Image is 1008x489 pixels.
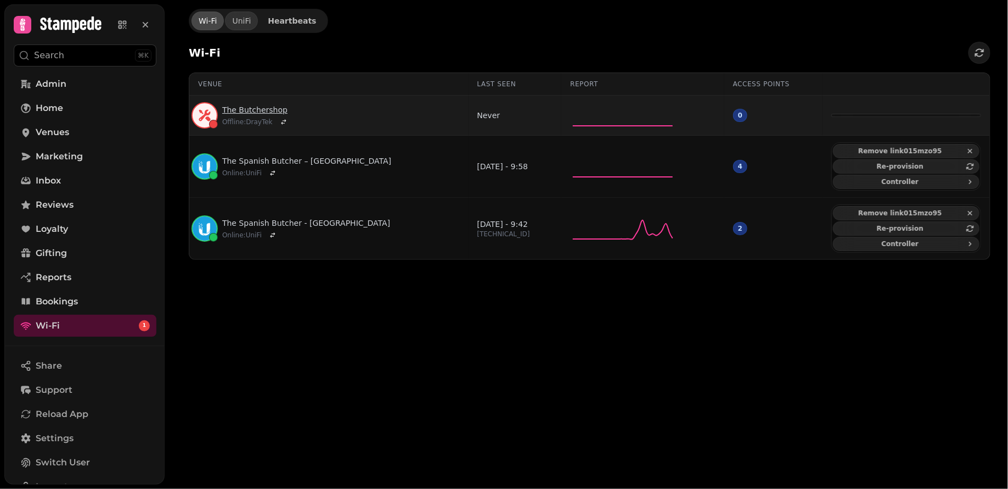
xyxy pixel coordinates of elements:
[477,230,530,238] p: [TECHNICAL_ID]
[259,14,325,28] button: Heartbeats
[833,159,979,174] button: Re-provision
[14,146,156,168] a: Marketing
[14,403,156,425] button: Reload App
[14,315,156,337] a: Wi-Fi1
[833,206,979,220] button: Remove link015mzo95
[36,456,90,469] span: Switch User
[14,218,156,240] a: Loyalty
[36,359,62,373] span: Share
[733,222,747,235] div: 2
[833,144,979,158] button: Remove link015mzo95
[189,45,221,60] h2: Wi-Fi
[14,97,156,119] a: Home
[14,291,156,313] a: Bookings
[838,241,962,247] span: Controller
[733,80,814,88] div: Access points
[199,15,217,26] div: Wi-Fi
[222,169,262,177] span: Online : UniFi
[222,118,273,126] span: Offline : DrayTek
[225,12,258,30] a: UniFi
[36,150,83,163] span: Marketing
[477,110,500,121] p: Never
[36,432,74,445] span: Settings
[222,104,290,115] a: The Butchershop
[34,49,64,62] p: Search
[36,408,88,421] span: Reload App
[14,45,156,66] button: Search⌘K
[36,126,69,139] span: Venues
[733,160,747,173] div: 4
[36,102,63,115] span: Home
[477,161,528,172] p: [DATE] - 9:58
[14,266,156,288] a: Reports
[14,194,156,216] a: Reviews
[14,121,156,143] a: Venues
[222,218,390,229] a: The Spanish Butcher - [GEOGRAPHIC_DATA]
[838,210,962,216] span: Remove link 015mzo95
[222,231,262,240] span: Online : UniFi
[135,49,151,62] div: ⌘K
[838,163,962,170] span: Re-provision
[36,319,60,332] span: Wi-Fi
[36,198,74,212] span: Reviews
[833,221,979,236] button: Re-provision
[232,15,251,26] div: UniFi
[14,452,156,474] button: Switch User
[14,73,156,95] a: Admin
[14,170,156,192] a: Inbox
[36,77,66,91] span: Admin
[193,153,217,180] img: unifi
[222,155,391,166] a: The Spanish Butcher – [GEOGRAPHIC_DATA]
[733,109,747,122] div: 0
[14,427,156,449] a: Settings
[198,80,460,88] div: Venue
[838,148,962,154] span: Remove link 015mzo95
[36,384,72,397] span: Support
[477,80,553,88] div: Last seen
[14,242,156,264] a: Gifting
[833,237,979,251] button: Controller
[477,219,530,230] p: [DATE] - 9:42
[838,225,962,232] span: Re-provision
[833,175,979,189] button: Controller
[36,247,67,260] span: Gifting
[268,17,316,25] span: Heartbeats
[570,80,715,88] div: Report
[14,355,156,377] button: Share
[838,179,962,185] span: Controller
[14,379,156,401] button: Support
[36,271,71,284] span: Reports
[36,223,68,236] span: Loyalty
[143,322,146,330] span: 1
[192,12,224,30] a: Wi-Fi
[193,215,217,242] img: unifi
[36,295,78,308] span: Bookings
[36,174,61,187] span: Inbox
